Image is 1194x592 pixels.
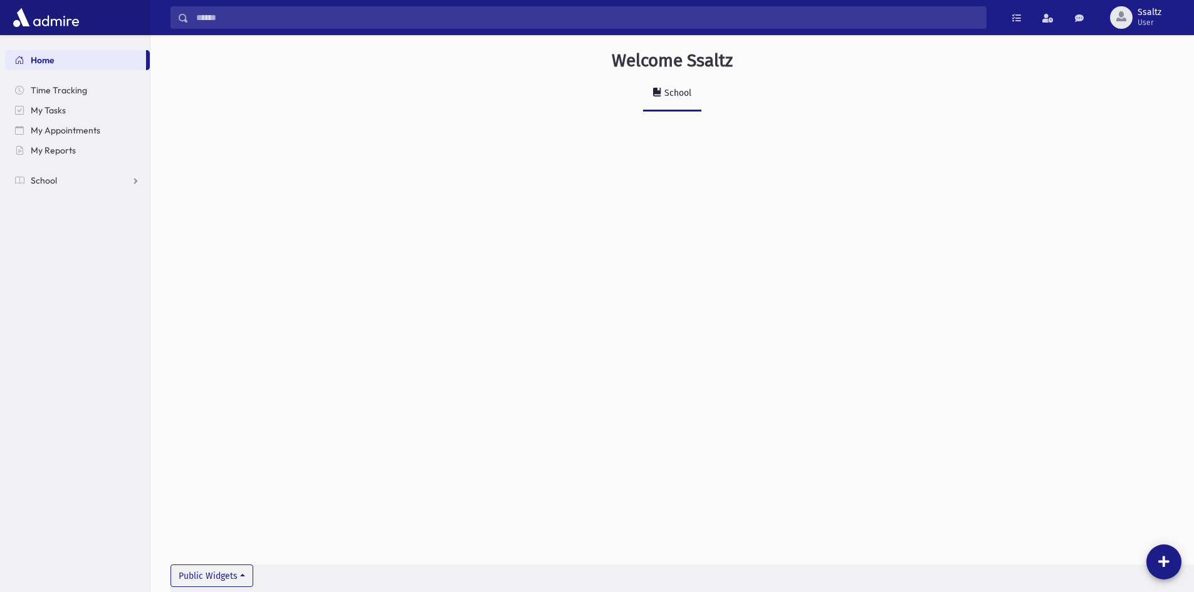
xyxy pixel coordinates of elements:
[5,50,146,70] a: Home
[31,55,55,66] span: Home
[189,6,986,29] input: Search
[643,76,701,112] a: School
[5,170,150,190] a: School
[5,80,150,100] a: Time Tracking
[5,100,150,120] a: My Tasks
[31,175,57,186] span: School
[662,88,691,98] div: School
[10,5,82,30] img: AdmirePro
[31,105,66,116] span: My Tasks
[31,85,87,96] span: Time Tracking
[1138,18,1161,28] span: User
[170,564,253,587] button: Public Widgets
[612,50,733,71] h3: Welcome Ssaltz
[5,120,150,140] a: My Appointments
[5,140,150,160] a: My Reports
[31,125,100,136] span: My Appointments
[1138,8,1161,18] span: Ssaltz
[31,145,76,156] span: My Reports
